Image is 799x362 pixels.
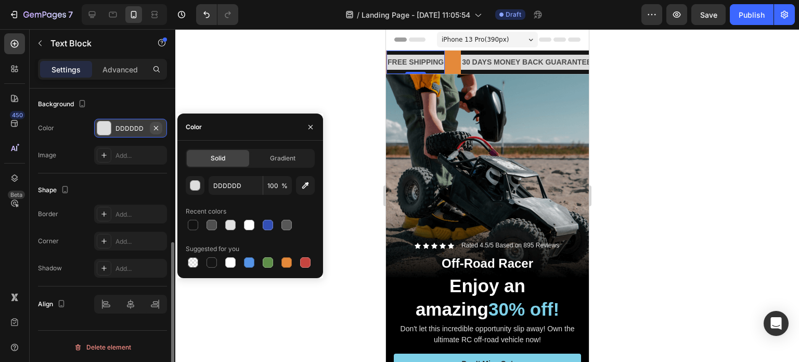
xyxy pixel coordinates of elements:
p: Settings [51,64,81,75]
div: DDDDDD [115,124,146,133]
div: Color [38,123,54,133]
span: Gradient [270,154,295,163]
input: Eg: FFFFFF [209,176,263,195]
p: Text Block [50,37,139,49]
p: Don't let this incredible opportunity slip away! Own the ultimate RC off-road vehicle now! [9,294,194,316]
button: Don’t Miss Out [8,324,195,344]
div: Corner [38,236,59,246]
div: Beta [8,191,25,199]
div: Add... [115,151,164,160]
button: Save [691,4,726,25]
div: Recent colors [186,207,226,216]
button: 7 [4,4,78,25]
p: Advanced [102,64,138,75]
div: Undo/Redo [196,4,238,25]
div: Delete element [74,341,131,354]
span: 30% off! [102,270,173,290]
div: Add... [115,264,164,273]
div: Align [38,297,68,311]
p: Off-Road Racer [9,226,194,242]
p: 7 [68,8,73,21]
div: Add... [115,237,164,246]
div: 450 [10,111,25,119]
div: 30 DAYS MONEY BACK GUARANTEE [74,26,206,41]
span: Solid [211,154,225,163]
span: Draft [506,10,521,19]
button: Publish [730,4,774,25]
span: / [357,9,359,20]
div: Don’t Miss Out [76,330,127,339]
div: Publish [739,9,765,20]
div: Border [38,209,58,219]
p: Rated 4.5/5 Based on 895 Reviews [75,213,173,221]
span: Save [700,10,717,19]
span: Landing Page - [DATE] 11:05:54 [362,9,470,20]
div: Open Intercom Messenger [764,311,789,336]
div: Shape [38,183,71,197]
iframe: Design area [386,29,589,362]
h2: Enjoy an amazing [8,244,195,293]
div: Shadow [38,264,62,273]
span: % [281,181,288,191]
div: Color [186,122,202,132]
button: Delete element [38,339,167,356]
div: Suggested for you [186,244,239,254]
div: Background [38,97,88,111]
div: Add... [115,210,164,219]
div: Image [38,151,56,160]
